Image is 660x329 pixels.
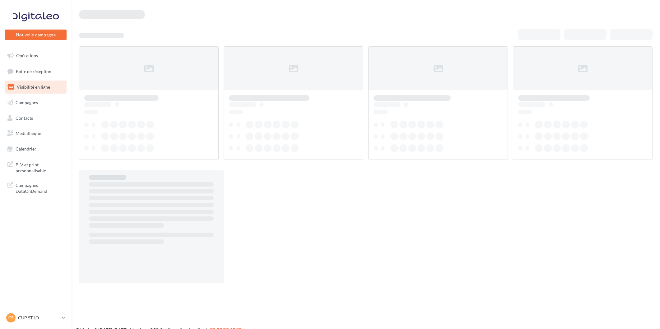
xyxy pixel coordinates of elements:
[16,53,38,58] span: Opérations
[16,68,51,74] span: Boîte de réception
[4,49,68,62] a: Opérations
[16,160,64,174] span: PLV et print personnalisable
[16,131,41,136] span: Médiathèque
[8,315,14,321] span: CS
[4,112,68,125] a: Contacts
[4,158,68,176] a: PLV et print personnalisable
[4,65,68,78] a: Boîte de réception
[16,146,36,151] span: Calendrier
[4,178,68,197] a: Campagnes DataOnDemand
[18,315,59,321] p: CUP ST LO
[4,142,68,155] a: Calendrier
[5,312,67,324] a: CS CUP ST LO
[4,81,68,94] a: Visibilité en ligne
[4,96,68,109] a: Campagnes
[16,181,64,194] span: Campagnes DataOnDemand
[17,84,50,90] span: Visibilité en ligne
[4,127,68,140] a: Médiathèque
[16,115,33,120] span: Contacts
[5,30,67,40] button: Nouvelle campagne
[16,100,38,105] span: Campagnes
